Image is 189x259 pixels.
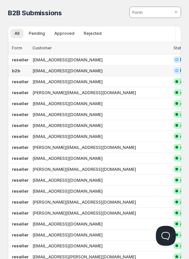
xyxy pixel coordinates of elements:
[12,188,28,194] b: reseller
[30,76,171,87] td: [EMAIL_ADDRESS][DOMAIN_NAME]
[12,134,28,139] b: reseller
[12,221,28,227] b: reseller
[12,243,28,248] b: reseller
[54,31,74,36] span: Approved
[12,90,28,95] b: reseller
[30,109,171,120] td: [EMAIL_ADDRESS][DOMAIN_NAME]
[131,7,173,18] input: Form
[30,229,171,240] td: [EMAIL_ADDRESS][DOMAIN_NAME]
[15,31,20,36] span: All
[30,65,171,76] td: [EMAIL_ADDRESS][DOMAIN_NAME]
[12,112,28,117] b: reseller
[12,210,28,216] b: reseller
[30,131,171,142] td: [EMAIL_ADDRESS][DOMAIN_NAME]
[30,142,171,153] td: [PERSON_NAME][EMAIL_ADDRESS][DOMAIN_NAME]
[12,156,28,161] b: reseller
[30,87,171,98] td: [PERSON_NAME][EMAIL_ADDRESS][DOMAIN_NAME]
[12,123,28,128] b: reseller
[30,208,171,219] td: [PERSON_NAME][EMAIL_ADDRESS][DOMAIN_NAME]
[30,186,171,197] td: [EMAIL_ADDRESS][DOMAIN_NAME]
[32,45,52,50] span: Customer
[30,175,171,186] td: [EMAIL_ADDRESS][DOMAIN_NAME]
[12,177,28,183] b: reseller
[12,79,28,84] b: reseller
[12,68,20,73] b: b2b
[30,54,171,65] td: [EMAIL_ADDRESS][DOMAIN_NAME]
[12,166,28,172] b: reseller
[12,101,28,106] b: reseller
[30,98,171,109] td: [EMAIL_ADDRESS][DOMAIN_NAME]
[12,199,28,205] b: reseller
[12,45,22,50] span: Form
[30,153,171,164] td: [EMAIL_ADDRESS][DOMAIN_NAME]
[30,219,171,229] td: [EMAIL_ADDRESS][DOMAIN_NAME]
[30,197,171,208] td: [PERSON_NAME][EMAIL_ADDRESS][DOMAIN_NAME]
[12,232,28,237] b: reseller
[156,226,176,246] iframe: Help Scout Beacon - Open
[30,164,171,175] td: [PERSON_NAME][EMAIL_ADDRESS][DOMAIN_NAME]
[29,31,45,36] span: Pending
[8,9,62,17] span: B2B Submissions
[173,45,186,50] span: Status
[30,120,171,131] td: [EMAIL_ADDRESS][DOMAIN_NAME]
[84,31,102,36] span: Rejected
[30,240,171,251] td: [EMAIL_ADDRESS][DOMAIN_NAME]
[12,57,28,62] b: reseller
[12,145,28,150] b: reseller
